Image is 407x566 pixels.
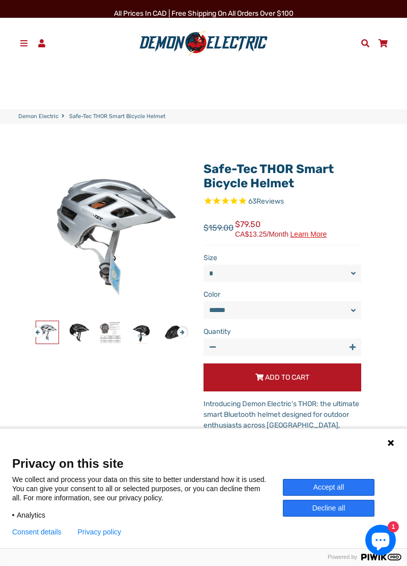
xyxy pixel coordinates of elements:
[283,500,374,517] button: Decline all
[248,197,284,206] span: 63 reviews
[68,321,90,344] img: Safe-Tec THOR Smart Bicycle Helmet - Demon Electric
[203,326,361,337] label: Quantity
[17,511,45,520] span: Analytics
[114,9,294,18] span: All Prices in CAD | Free shipping on all orders over $100
[203,196,361,208] span: Rated 4.7 out of 5 stars 63 reviews
[324,554,361,560] span: Powered by
[33,322,39,334] button: Previous
[203,363,361,391] button: Add to Cart
[256,197,284,206] span: Reviews
[78,528,122,536] a: Privacy policy
[362,525,399,558] inbox-online-store-chat: Shopify online store chat
[203,338,361,356] input: quantity
[235,218,327,238] span: $79.50
[69,112,165,121] span: Safe-Tec THOR Smart Bicycle Helmet
[203,399,361,463] p: Introducing Demon Electric's THOR: the ultimate smart Bluetooth helmet designed for outdoor enthu...
[18,112,59,121] a: Demon Electric
[203,162,334,191] a: Safe-Tec THOR Smart Bicycle Helmet
[203,289,361,300] label: Color
[162,321,185,344] img: Safe-Tec THOR Smart Bicycle Helmet - Demon Electric
[12,456,395,471] span: Privacy on this site
[12,528,62,536] button: Consent details
[131,321,153,344] img: Safe-Tec THOR Smart Bicycle Helmet - Demon Electric
[136,30,271,56] img: Demon Electric logo
[203,338,221,356] button: Reduce item quantity by one
[36,321,59,344] img: Safe-Tec THOR Smart Bicycle Helmet - Demon Electric
[283,479,374,496] button: Accept all
[177,322,183,334] button: Next
[203,222,234,234] span: $159.00
[203,252,361,263] label: Size
[343,338,361,356] button: Increase item quantity by one
[12,475,283,502] p: We collect and process your data on this site to better understand how it is used. You can give y...
[99,321,122,344] img: Safe-Tec THOR Smart Bicycle Helmet - Demon Electric
[265,373,309,382] span: Add to Cart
